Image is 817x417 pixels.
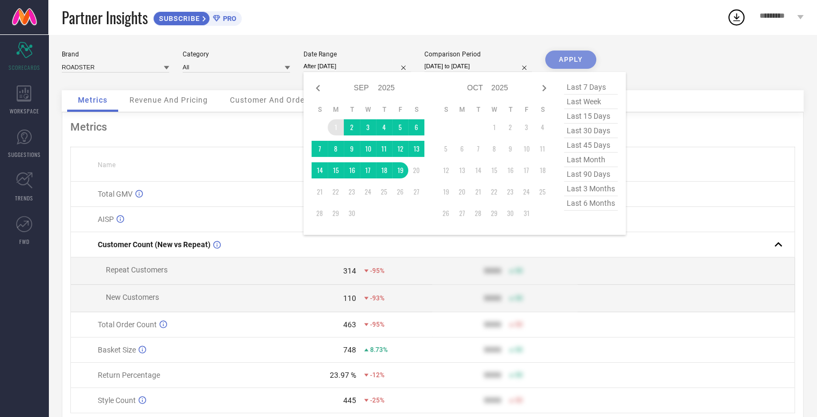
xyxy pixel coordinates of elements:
[515,267,523,275] span: 50
[312,184,328,200] td: Sun Sep 21 2025
[392,119,408,135] td: Fri Sep 05 2025
[727,8,746,27] div: Open download list
[534,162,551,178] td: Sat Oct 18 2025
[564,80,618,95] span: last 7 days
[370,397,385,404] span: -25%
[344,184,360,200] td: Tue Sep 23 2025
[502,119,518,135] td: Thu Oct 02 2025
[408,184,424,200] td: Sat Sep 27 2025
[470,141,486,157] td: Tue Oct 07 2025
[564,196,618,211] span: last 6 months
[370,321,385,328] span: -95%
[344,105,360,114] th: Tuesday
[62,51,169,58] div: Brand
[360,184,376,200] td: Wed Sep 24 2025
[343,346,356,354] div: 748
[343,320,356,329] div: 463
[534,105,551,114] th: Saturday
[486,105,502,114] th: Wednesday
[98,396,136,405] span: Style Count
[70,120,795,133] div: Metrics
[78,96,107,104] span: Metrics
[564,95,618,109] span: last week
[328,141,344,157] td: Mon Sep 08 2025
[534,119,551,135] td: Sat Oct 04 2025
[343,396,356,405] div: 445
[98,240,211,249] span: Customer Count (New vs Repeat)
[486,184,502,200] td: Wed Oct 22 2025
[98,161,115,169] span: Name
[106,265,168,274] span: Repeat Customers
[9,63,40,71] span: SCORECARDS
[484,346,501,354] div: 9999
[518,141,534,157] td: Fri Oct 10 2025
[183,51,290,58] div: Category
[98,371,160,379] span: Return Percentage
[328,162,344,178] td: Mon Sep 15 2025
[360,105,376,114] th: Wednesday
[376,141,392,157] td: Thu Sep 11 2025
[370,346,388,354] span: 8.73%
[486,119,502,135] td: Wed Oct 01 2025
[15,194,33,202] span: TRENDS
[515,397,523,404] span: 50
[392,162,408,178] td: Fri Sep 19 2025
[502,205,518,221] td: Thu Oct 30 2025
[502,184,518,200] td: Thu Oct 23 2025
[376,184,392,200] td: Thu Sep 25 2025
[534,141,551,157] td: Sat Oct 11 2025
[392,141,408,157] td: Fri Sep 12 2025
[328,205,344,221] td: Mon Sep 29 2025
[344,162,360,178] td: Tue Sep 16 2025
[454,105,470,114] th: Monday
[515,321,523,328] span: 50
[454,162,470,178] td: Mon Oct 13 2025
[10,107,39,115] span: WORKSPACE
[564,167,618,182] span: last 90 days
[502,162,518,178] td: Thu Oct 16 2025
[438,105,454,114] th: Sunday
[392,184,408,200] td: Fri Sep 26 2025
[470,162,486,178] td: Tue Oct 14 2025
[328,184,344,200] td: Mon Sep 22 2025
[344,205,360,221] td: Tue Sep 30 2025
[129,96,208,104] span: Revenue And Pricing
[328,105,344,114] th: Monday
[502,105,518,114] th: Thursday
[518,105,534,114] th: Friday
[515,346,523,354] span: 50
[515,294,523,302] span: 50
[564,182,618,196] span: last 3 months
[98,190,133,198] span: Total GMV
[484,267,501,275] div: 9999
[343,267,356,275] div: 314
[454,141,470,157] td: Mon Oct 06 2025
[153,9,242,26] a: SUBSCRIBEPRO
[370,267,385,275] span: -95%
[62,6,148,28] span: Partner Insights
[376,105,392,114] th: Thursday
[328,119,344,135] td: Mon Sep 01 2025
[98,346,136,354] span: Basket Size
[312,105,328,114] th: Sunday
[518,162,534,178] td: Fri Oct 17 2025
[98,215,114,224] span: AISP
[360,119,376,135] td: Wed Sep 03 2025
[370,294,385,302] span: -93%
[470,184,486,200] td: Tue Oct 21 2025
[106,293,159,301] span: New Customers
[408,141,424,157] td: Sat Sep 13 2025
[98,320,157,329] span: Total Order Count
[154,15,203,23] span: SUBSCRIBE
[408,119,424,135] td: Sat Sep 06 2025
[515,371,523,379] span: 50
[360,162,376,178] td: Wed Sep 17 2025
[518,119,534,135] td: Fri Oct 03 2025
[312,141,328,157] td: Sun Sep 07 2025
[454,205,470,221] td: Mon Oct 27 2025
[360,141,376,157] td: Wed Sep 10 2025
[376,162,392,178] td: Thu Sep 18 2025
[564,124,618,138] span: last 30 days
[564,153,618,167] span: last month
[564,109,618,124] span: last 15 days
